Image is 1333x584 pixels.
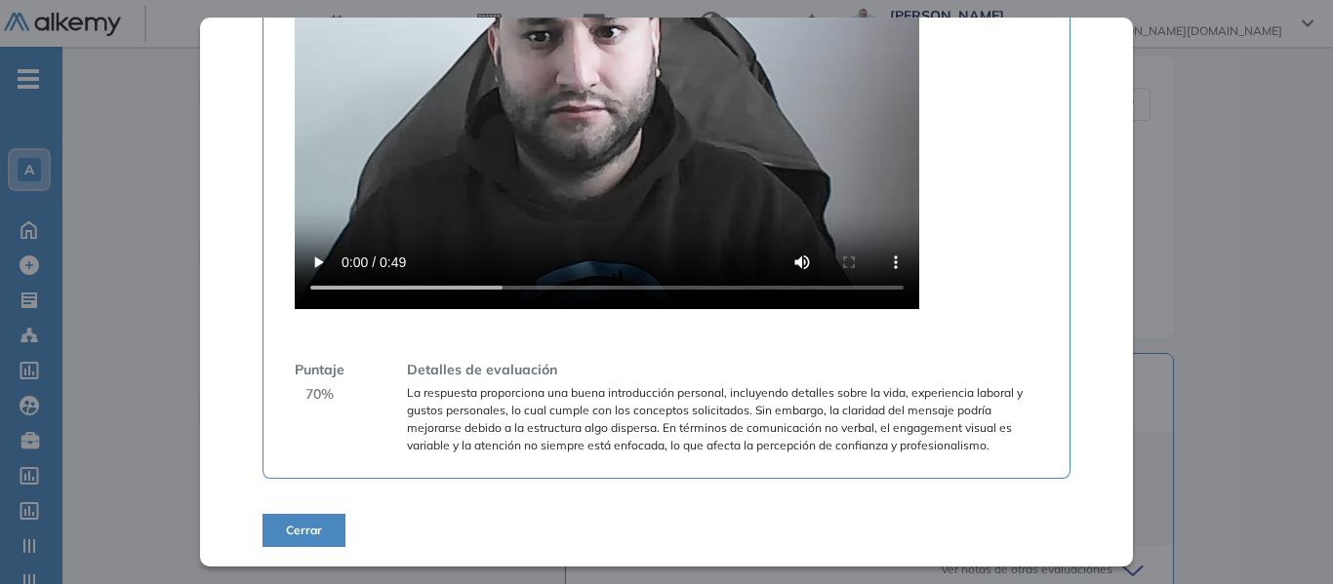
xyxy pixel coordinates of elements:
iframe: Chat Widget [1235,490,1333,584]
span: Cerrar [286,522,322,539]
span: La respuesta proporciona una buena introducción personal, incluyendo detalles sobre la vida, expe... [407,384,1038,454]
span: Puntaje [295,360,344,380]
span: Detalles de evaluación [407,360,557,380]
span: 70 % [305,384,334,405]
button: Cerrar [263,514,345,547]
div: Widget de chat [1235,490,1333,584]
